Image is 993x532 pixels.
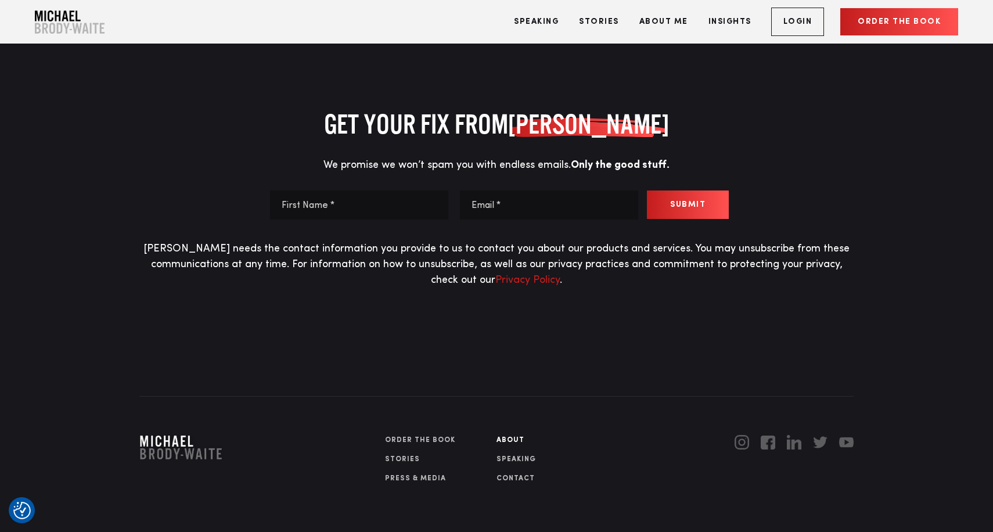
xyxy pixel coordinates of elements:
a: Stories [385,454,496,465]
a: Privacy Policy [124,195,171,204]
h2: Get your fix from [139,108,854,140]
p: [PERSON_NAME] needs the contact information you provide to us to contact you about our products a... [139,241,854,288]
a: SPEAKING [496,454,608,465]
button: Submit [647,190,729,219]
img: Instagram [735,435,749,450]
a: Home link [139,435,223,460]
img: Linkedin [787,435,801,450]
span: Last name [160,1,191,10]
a: Login [771,8,825,36]
input: Email [460,190,638,220]
a: Contact [496,473,608,484]
img: Company Logo [139,435,223,460]
span: [PERSON_NAME] [508,108,669,140]
img: Revisit consent button [13,502,31,519]
img: YouTube [839,437,854,448]
input: Name [270,190,448,220]
a: YouTube [839,435,854,450]
a: PRESS & MEDIA [385,473,496,484]
span: We promise we won’t spam you with endless emails. [323,160,670,170]
a: Order the book [840,8,958,35]
a: Twitter [813,435,827,450]
a: About [496,435,608,445]
img: Facebook [761,436,775,450]
b: Only the good stuff. [571,160,670,170]
a: Company Logo Company Logo [35,10,105,34]
img: Company Logo [35,10,105,34]
img: Twitter [813,436,827,448]
a: Privacy Policy [495,275,560,285]
button: Consent Preferences [13,502,31,519]
a: Order The Book [385,435,496,445]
